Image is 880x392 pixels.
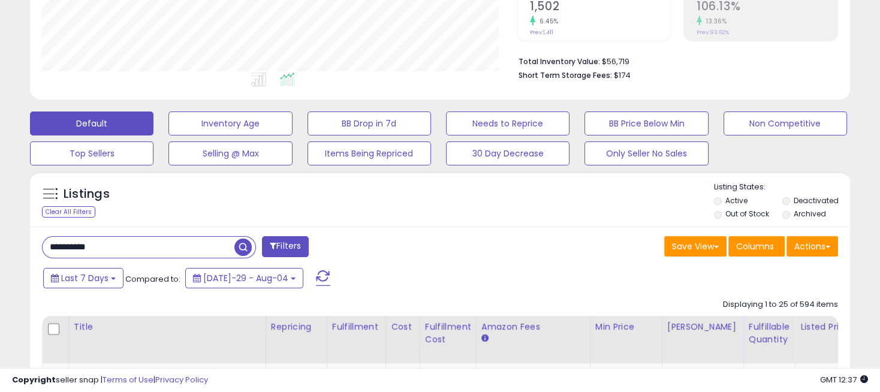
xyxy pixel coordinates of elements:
b: Short Term Storage Fees: [519,70,612,80]
div: seller snap | | [12,375,208,386]
small: 13.36% [702,17,727,26]
button: BB Price Below Min [584,111,708,135]
button: Columns [728,236,785,257]
div: Clear All Filters [42,206,95,218]
small: Prev: 1,411 [530,29,553,36]
strong: Copyright [12,374,56,385]
label: Archived [794,209,826,219]
p: Listing States: [714,182,850,193]
button: Inventory Age [168,111,292,135]
button: 30 Day Decrease [446,141,569,165]
button: Actions [786,236,838,257]
div: Fulfillment Cost [425,321,471,346]
button: Filters [262,236,309,257]
div: Cost [391,321,415,333]
label: Active [725,195,747,206]
div: Fulfillment [332,321,381,333]
button: [DATE]-29 - Aug-04 [185,268,303,288]
span: 2025-08-12 12:37 GMT [820,374,868,385]
span: [DATE]-29 - Aug-04 [203,272,288,284]
span: $174 [614,70,631,81]
button: Save View [664,236,727,257]
div: Repricing [271,321,322,333]
button: Last 7 Days [43,268,123,288]
div: Displaying 1 to 25 of 594 items [723,299,838,310]
small: 6.45% [535,17,559,26]
button: Only Seller No Sales [584,141,708,165]
button: Default [30,111,153,135]
div: Amazon Fees [481,321,585,333]
label: Deactivated [794,195,839,206]
h5: Listings [64,186,110,203]
a: Terms of Use [103,374,153,385]
label: Out of Stock [725,209,769,219]
span: Columns [736,240,774,252]
span: Compared to: [125,273,180,285]
small: Prev: 93.62% [697,29,729,36]
b: Total Inventory Value: [519,56,600,67]
button: Non Competitive [724,111,847,135]
button: Needs to Reprice [446,111,569,135]
div: Title [74,321,261,333]
div: Fulfillable Quantity [749,321,790,346]
small: Amazon Fees. [481,333,489,344]
button: Items Being Repriced [308,141,431,165]
div: Min Price [595,321,657,333]
button: Selling @ Max [168,141,292,165]
div: [PERSON_NAME] [667,321,739,333]
span: Last 7 Days [61,272,109,284]
li: $56,719 [519,53,829,68]
button: Top Sellers [30,141,153,165]
a: Privacy Policy [155,374,208,385]
button: BB Drop in 7d [308,111,431,135]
